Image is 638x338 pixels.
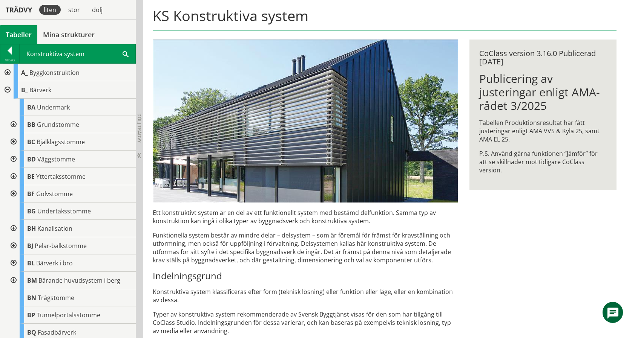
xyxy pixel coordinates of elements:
[153,310,458,335] p: Typer av konstruktiva system rekommenderade av Svensk Byggtjänst visas för den som har tillgång t...
[479,119,606,143] p: Tabellen Produktionsresultat har fått justeringar enligt AMA VVS & Kyla 25, samt AMA EL 25.
[37,207,91,215] span: Undertaksstomme
[37,155,75,163] span: Väggstomme
[27,172,35,181] span: BE
[27,311,35,319] span: BP
[153,270,458,282] h3: Indelningsgrund
[27,242,33,250] span: BJ
[36,190,73,198] span: Golvstomme
[0,57,19,63] div: Tillbaka
[37,138,85,146] span: Bjälklagsstomme
[27,138,35,146] span: BC
[123,50,129,58] span: Sök i tabellen
[27,328,36,336] span: BQ
[27,190,35,198] span: BF
[27,103,35,111] span: BA
[27,276,37,285] span: BM
[36,172,86,181] span: Yttertaksstomme
[479,149,606,174] p: P.S. Använd gärna funktionen ”Jämför” för att se skillnader mot tidigare CoClass version.
[136,113,143,143] span: Dölj trädvy
[35,242,87,250] span: Pelar-balkstomme
[27,224,36,233] span: BH
[64,5,84,15] div: stor
[27,120,35,129] span: BB
[37,103,70,111] span: Undermark
[38,276,120,285] span: Bärande huvudsystem i berg
[27,294,36,302] span: BN
[20,44,135,63] div: Konstruktiva system
[153,209,458,225] p: Ett konstruktivt system är en del av ett funktionellt system med bestämd delfunktion. Samma typ a...
[38,294,74,302] span: Trågstomme
[87,5,107,15] div: dölj
[153,40,458,202] img: structural-solar-shading.jpg
[38,328,76,336] span: Fasadbärverk
[27,259,35,267] span: BL
[21,86,28,94] span: B_
[29,86,51,94] span: Bärverk
[479,49,606,66] div: CoClass version 3.16.0 Publicerad [DATE]
[21,69,28,77] span: A_
[37,120,79,129] span: Grundstomme
[2,6,36,14] div: Trädvy
[39,5,61,15] div: liten
[479,72,606,113] h1: Publicering av justeringar enligt AMA-rådet 3/2025
[153,231,458,264] p: Funktionella system består av mindre delar – delsystem – som är föremål för främst för krav­ställ...
[153,288,458,304] p: Konstruktiva system klassificeras efter form (teknisk lösning) eller funktion eller läge, eller e...
[27,155,36,163] span: BD
[37,224,72,233] span: Kanalisation
[37,311,100,319] span: Tunnelportalsstomme
[29,69,80,77] span: Byggkonstruktion
[37,25,100,44] a: Mina strukturer
[36,259,73,267] span: Bärverk i bro
[27,207,36,215] span: BG
[153,7,616,30] h1: KS Konstruktiva system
